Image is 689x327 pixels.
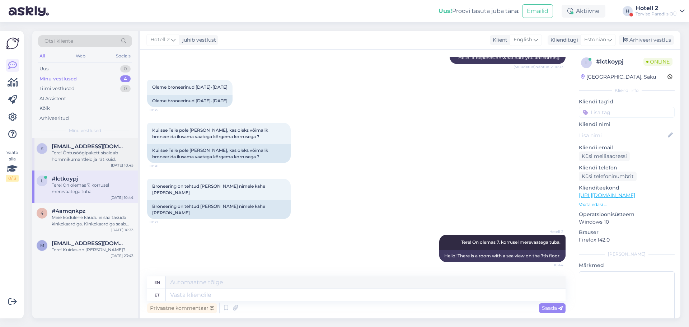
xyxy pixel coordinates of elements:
[579,262,675,269] p: Märkmed
[39,95,66,102] div: AI Assistent
[154,276,160,289] div: en
[52,176,78,182] span: #lctkoypj
[52,182,133,195] div: Tere! On olemas 7. korrusel merevaatega tuba.
[579,172,637,181] div: Küsi telefoninumbrit
[636,5,677,11] div: Hotell 2
[562,5,605,18] div: Aktiivne
[548,36,578,44] div: Klienditugi
[179,36,216,44] div: juhib vestlust
[149,219,176,225] span: 10:37
[439,8,452,14] b: Uus!
[39,85,75,92] div: Tiimi vestlused
[450,52,566,64] div: Hello! It depends on what date you are coming.
[39,115,69,122] div: Arhiveeritud
[69,127,101,134] span: Minu vestlused
[44,37,73,45] span: Otsi kliente
[579,151,630,161] div: Küsi meiliaadressi
[522,4,553,18] button: Emailid
[74,51,87,61] div: Web
[579,121,675,128] p: Kliendi nimi
[150,36,170,44] span: Hotell 2
[439,250,566,262] div: Hello! There is a room with a sea view on the 7th floor.
[490,36,507,44] div: Klient
[39,65,48,73] div: Uus
[579,251,675,257] div: [PERSON_NAME]
[536,262,563,268] span: 10:44
[120,75,131,83] div: 4
[579,131,666,139] input: Lisa nimi
[147,303,217,313] div: Privaatne kommentaar
[120,85,131,92] div: 0
[579,107,675,118] input: Lisa tag
[114,51,132,61] div: Socials
[581,73,656,81] div: [GEOGRAPHIC_DATA], Saku
[41,146,44,151] span: k
[6,149,19,182] div: Vaata siia
[439,7,519,15] div: Proovi tasuta juba täna:
[623,6,633,16] div: H
[536,229,563,234] span: Hotell 2
[147,200,291,219] div: Broneering on tehtud [PERSON_NAME] nimele kahe [PERSON_NAME]
[41,178,43,183] span: l
[514,64,563,70] span: (Muudetud) Nähtud ✓ 10:33
[155,289,159,301] div: et
[579,229,675,236] p: Brauser
[52,214,133,227] div: Meie kodulehe kaudu ei saa tasuda kinkekaardiga. Kinkekaardiga saab ainult tasuda koha peal.
[6,175,19,182] div: 0 / 3
[39,105,50,112] div: Kõik
[584,36,606,44] span: Estonian
[152,84,228,90] span: Oleme broneerinud [DATE]-[DATE]
[52,247,133,253] div: Tere! Kuidas on [PERSON_NAME]?
[579,144,675,151] p: Kliendi email
[579,218,675,226] p: Windows 10
[111,253,133,258] div: [DATE] 23:43
[579,98,675,106] p: Kliendi tag'id
[111,163,133,168] div: [DATE] 10:45
[542,305,563,311] span: Saada
[636,5,685,17] a: Hotell 2Tervise Paradiis OÜ
[579,236,675,244] p: Firefox 142.0
[619,35,674,45] div: Arhiveeri vestlus
[52,143,126,150] span: karbuzanova83@gmail.com
[6,37,19,50] img: Askly Logo
[636,11,677,17] div: Tervise Paradiis OÜ
[52,240,126,247] span: mahtstrom@gmail.com
[461,239,561,245] span: Tere! On olemas 7. korrusel merevaatega tuba.
[149,107,176,113] span: 10:35
[579,211,675,218] p: Operatsioonisüsteem
[579,201,675,208] p: Vaata edasi ...
[149,163,176,169] span: 10:36
[40,243,44,248] span: m
[579,164,675,172] p: Kliendi telefon
[585,60,588,65] span: l
[579,87,675,94] div: Kliendi info
[39,75,77,83] div: Minu vestlused
[147,144,291,163] div: Kui see Teile pole [PERSON_NAME], kas oleks võimalik broneerida ilusama vaatega kõrgema korrusega ?
[579,184,675,192] p: Klienditeekond
[152,127,269,139] span: Kui see Teile pole [PERSON_NAME], kas oleks võimalik broneerida ilusama vaatega kõrgema korrusega ?
[52,208,85,214] span: #4amqnkpz
[41,210,43,216] span: 4
[52,150,133,163] div: Tere! Õhtusöögipakett sisaldab hommikumantleid ja rätikuid.
[38,51,46,61] div: All
[111,195,133,200] div: [DATE] 10:44
[514,36,532,44] span: English
[111,227,133,233] div: [DATE] 10:33
[643,58,672,66] span: Online
[152,183,266,195] span: Broneering on tehtud [PERSON_NAME] nimele kahe [PERSON_NAME]
[147,95,233,107] div: Oleme broneerinud [DATE]-[DATE]
[120,65,131,73] div: 0
[579,192,635,198] a: [URL][DOMAIN_NAME]
[596,57,643,66] div: # lctkoypj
